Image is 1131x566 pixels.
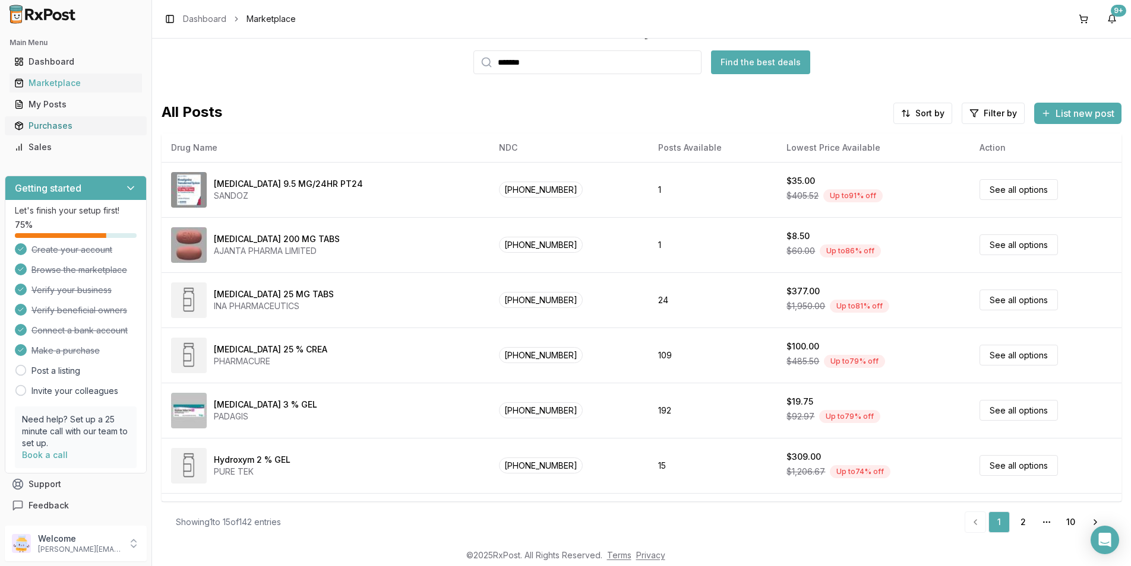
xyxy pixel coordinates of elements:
[214,344,327,355] div: [MEDICAL_DATA] 25 % CREA
[171,338,207,373] img: Methyl Salicylate 25 % CREA
[649,327,777,383] td: 109
[499,457,583,473] span: [PHONE_NUMBER]
[214,288,334,300] div: [MEDICAL_DATA] 25 MG TABS
[31,365,80,377] a: Post a listing
[5,52,147,71] button: Dashboard
[176,516,281,528] div: Showing 1 to 15 of 142 entries
[171,227,207,263] img: Entacapone 200 MG TABS
[15,219,33,231] span: 75 %
[786,175,815,187] div: $35.00
[915,107,944,119] span: Sort by
[786,355,819,367] span: $485.50
[38,545,121,554] p: [PERSON_NAME][EMAIL_ADDRESS][DOMAIN_NAME]
[786,300,825,312] span: $1,950.00
[14,56,137,68] div: Dashboard
[962,103,1025,124] button: Filter by
[499,347,583,363] span: [PHONE_NUMBER]
[649,162,777,217] td: 1
[786,466,825,478] span: $1,206.67
[214,178,363,190] div: [MEDICAL_DATA] 9.5 MG/24HR PT24
[5,495,147,516] button: Feedback
[31,304,127,316] span: Verify beneficial owners
[31,264,127,276] span: Browse the marketplace
[214,466,290,478] div: PURE TEK
[31,345,100,357] span: Make a purchase
[786,245,815,257] span: $60.00
[830,300,889,313] div: Up to 81 % off
[786,190,819,202] span: $405.52
[649,217,777,272] td: 1
[15,181,81,195] h3: Getting started
[214,411,317,422] div: PADAGIS
[988,511,1010,533] a: 1
[171,172,207,208] img: Rivastigmine 9.5 MG/24HR PT24
[499,402,583,418] span: [PHONE_NUMBER]
[29,500,69,511] span: Feedback
[1102,9,1121,28] button: 9+
[171,282,207,318] img: Diclofenac Potassium 25 MG TABS
[10,51,142,72] a: Dashboard
[777,133,970,162] th: Lowest Price Available
[15,205,137,217] p: Let's finish your setup first!
[980,455,1058,476] a: See all options
[214,190,363,202] div: SANDOZ
[499,182,583,198] span: [PHONE_NUMBER]
[14,98,137,110] div: My Posts
[214,399,317,411] div: [MEDICAL_DATA] 3 % GEL
[819,410,880,423] div: Up to 79 % off
[10,136,142,158] a: Sales
[636,550,665,560] a: Privacy
[711,50,810,74] button: Find the best deals
[162,103,222,124] span: All Posts
[607,550,631,560] a: Terms
[22,414,129,449] p: Need help? Set up a 25 minute call with our team to set up.
[786,285,820,297] div: $377.00
[649,493,777,548] td: 100
[214,300,334,312] div: INA PHARMACEUTICS
[22,450,68,460] a: Book a call
[1083,511,1107,533] a: Go to next page
[649,438,777,493] td: 15
[5,116,147,135] button: Purchases
[183,13,226,25] a: Dashboard
[247,13,296,25] span: Marketplace
[5,95,147,114] button: My Posts
[965,511,1107,533] nav: pagination
[171,448,207,484] img: Hydroxym 2 % GEL
[786,411,814,422] span: $92.97
[649,133,777,162] th: Posts Available
[14,141,137,153] div: Sales
[649,272,777,327] td: 24
[12,534,31,553] img: User avatar
[214,454,290,466] div: Hydroxym 2 % GEL
[171,393,207,428] img: Diclofenac Sodium 3 % GEL
[5,74,147,93] button: Marketplace
[823,189,883,202] div: Up to 91 % off
[5,138,147,157] button: Sales
[31,325,128,336] span: Connect a bank account
[824,355,885,368] div: Up to 79 % off
[649,383,777,438] td: 192
[1111,5,1126,17] div: 9+
[980,290,1058,310] a: See all options
[1091,526,1119,554] div: Open Intercom Messenger
[980,345,1058,365] a: See all options
[980,234,1058,255] a: See all options
[786,451,821,463] div: $309.00
[786,396,813,408] div: $19.75
[786,230,810,242] div: $8.50
[980,400,1058,421] a: See all options
[31,385,118,397] a: Invite your colleagues
[14,77,137,89] div: Marketplace
[980,179,1058,200] a: See all options
[1012,511,1034,533] a: 2
[214,355,327,367] div: PHARMACURE
[183,13,296,25] nav: breadcrumb
[10,38,142,47] h2: Main Menu
[162,133,489,162] th: Drug Name
[820,244,881,257] div: Up to 86 % off
[499,237,583,253] span: [PHONE_NUMBER]
[10,115,142,136] a: Purchases
[31,244,112,256] span: Create your account
[214,245,340,257] div: AJANTA PHARMA LIMITED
